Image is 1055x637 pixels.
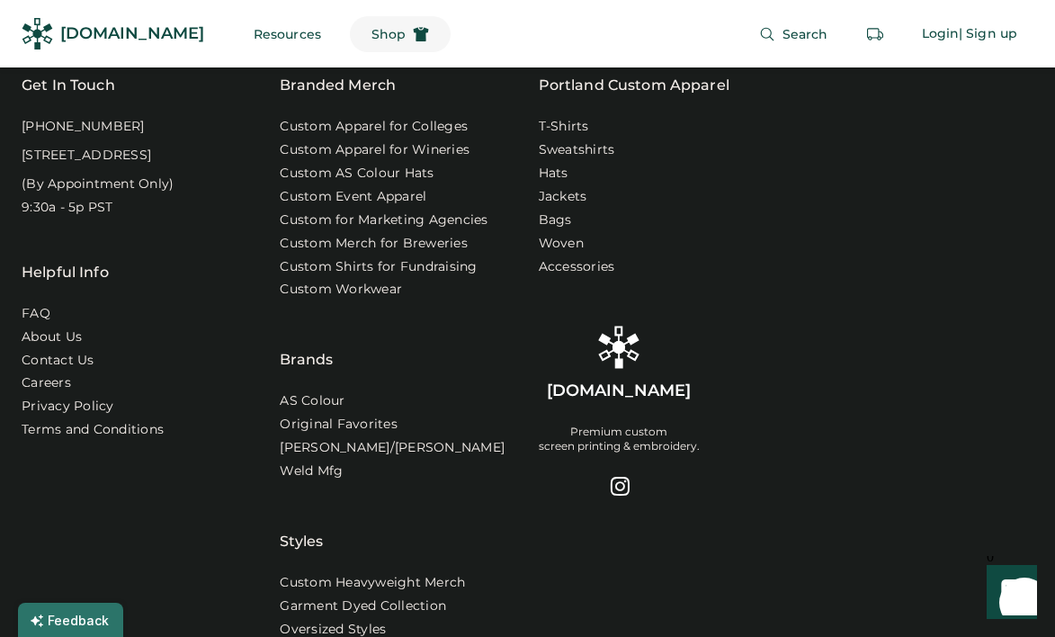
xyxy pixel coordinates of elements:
[547,380,691,402] div: [DOMAIN_NAME]
[22,421,164,439] div: Terms and Conditions
[371,28,406,40] span: Shop
[350,16,451,52] button: Shop
[280,486,323,552] div: Styles
[857,16,893,52] button: Retrieve an order
[782,28,828,40] span: Search
[738,16,850,52] button: Search
[22,305,50,323] a: FAQ
[280,141,469,159] a: Custom Apparel for Wineries
[280,258,477,276] a: Custom Shirts for Fundraising
[539,165,568,183] a: Hats
[22,75,115,96] div: Get In Touch
[280,211,487,229] a: Custom for Marketing Agencies
[280,597,446,615] a: Garment Dyed Collection
[280,462,343,480] a: Weld Mfg
[280,118,468,136] a: Custom Apparel for Colleges
[22,199,113,217] div: 9:30a - 5p PST
[539,258,615,276] a: Accessories
[539,75,729,96] a: Portland Custom Apparel
[232,16,343,52] button: Resources
[539,118,589,136] a: T-Shirts
[22,398,114,416] a: Privacy Policy
[597,326,640,369] img: Rendered Logo - Screens
[280,392,344,410] a: AS Colour
[22,18,53,49] img: Rendered Logo - Screens
[280,188,426,206] a: Custom Event Apparel
[539,211,572,229] a: Bags
[22,328,82,346] a: About Us
[539,188,587,206] a: Jackets
[970,556,1047,633] iframe: Front Chat
[280,416,398,434] a: Original Favorites
[280,235,468,253] a: Custom Merch for Breweries
[539,425,700,453] div: Premium custom screen printing & embroidery.
[60,22,204,45] div: [DOMAIN_NAME]
[922,25,960,43] div: Login
[280,304,333,371] div: Brands
[22,175,174,193] div: (By Appointment Only)
[280,165,434,183] a: Custom AS Colour Hats
[280,75,396,96] div: Branded Merch
[22,118,145,136] div: [PHONE_NUMBER]
[280,439,505,457] a: [PERSON_NAME]/[PERSON_NAME]
[22,147,151,165] div: [STREET_ADDRESS]
[280,574,465,592] a: Custom Heavyweight Merch
[539,141,615,159] a: Sweatshirts
[959,25,1017,43] div: | Sign up
[22,374,71,392] a: Careers
[280,281,402,299] a: Custom Workwear
[22,352,94,370] a: Contact Us
[539,235,584,253] a: Woven
[22,262,109,283] div: Helpful Info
